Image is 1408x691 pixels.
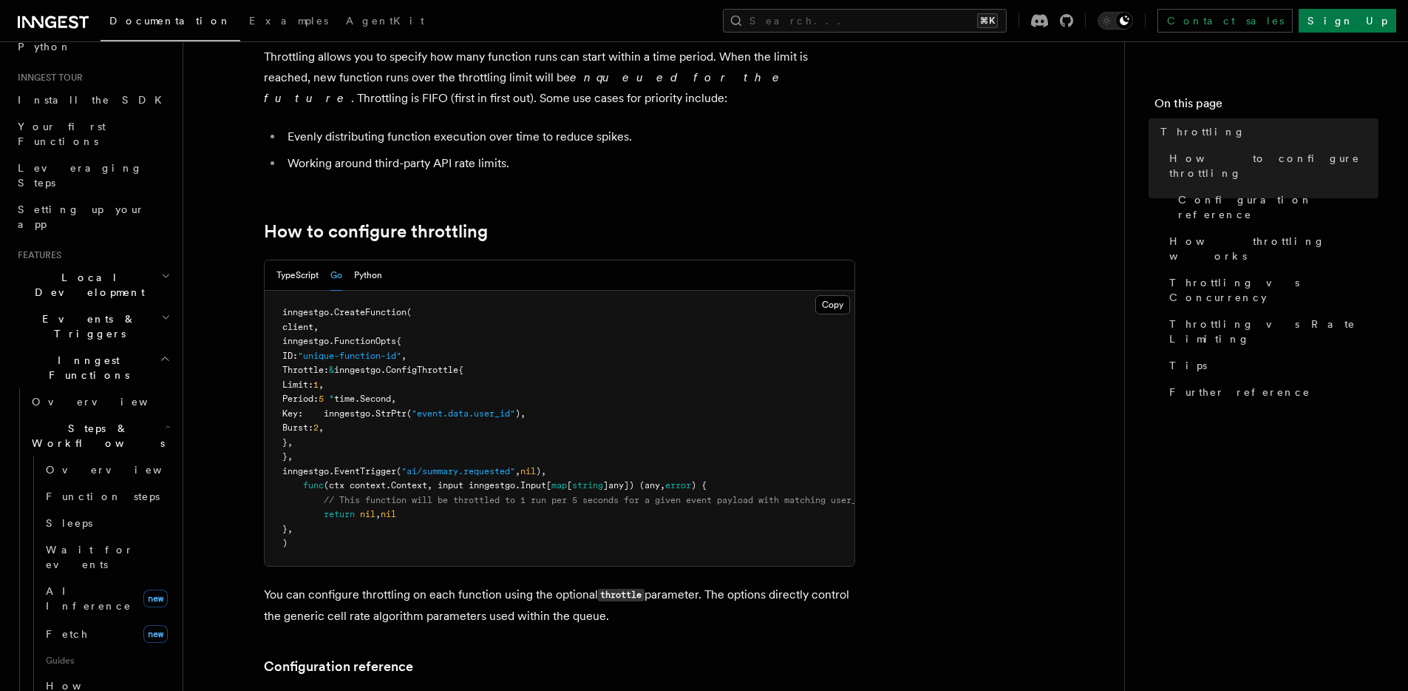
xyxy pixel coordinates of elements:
[723,9,1007,33] button: Search...⌘K
[401,466,515,476] span: "ai/summary.requested"
[567,480,572,491] span: [
[401,351,407,361] span: ,
[283,153,855,174] li: Working around third-party API rate limits.
[334,365,463,375] span: inngestgo.ConfigThrottle{
[330,260,342,291] button: Go
[396,466,401,476] span: (
[375,408,407,419] span: StrPtr
[12,72,83,84] span: Inngest tour
[334,466,396,476] span: EventTrigger
[815,295,850,314] button: Copy
[249,15,328,27] span: Examples
[536,466,546,476] span: ),
[26,421,165,451] span: Steps & Workflows
[12,33,174,60] a: Python
[143,590,168,607] span: new
[32,396,184,408] span: Overview
[1169,234,1378,263] span: How throttling works
[12,87,174,113] a: Install the SDK
[313,380,319,390] span: 1
[40,483,174,510] a: Function steps
[1163,269,1378,311] a: Throttling vs Concurrency
[665,480,691,491] span: error
[264,47,855,109] p: Throttling allows you to specify how many function runs can start within a time period. When the ...
[1169,358,1207,373] span: Tips
[18,162,143,189] span: Leveraging Steps
[18,41,72,53] span: Python
[12,155,174,196] a: Leveraging Steps
[1154,118,1378,145] a: Throttling
[40,649,174,673] span: Guides
[1299,9,1396,33] a: Sign Up
[1169,151,1378,181] span: How to configure throttling
[298,351,401,361] span: "unique-function-id"
[977,13,998,28] kbd: ⌘K
[12,264,174,306] button: Local Development
[1163,228,1378,269] a: How throttling works
[329,365,334,375] span: &
[46,585,132,612] span: AI Inference
[1160,124,1245,139] span: Throttling
[12,196,174,237] a: Setting up your app
[1169,275,1378,305] span: Throttling vs Concurrency
[282,466,334,476] span: inngestgo.
[303,480,324,491] span: func
[18,203,145,230] span: Setting up your app
[264,656,413,677] a: Configuration reference
[1169,385,1310,400] span: Further reference
[360,509,375,519] span: nil
[1163,379,1378,405] a: Further reference
[40,619,174,649] a: Fetchnew
[12,113,174,155] a: Your first Functions
[276,260,319,291] button: TypeScript
[282,437,293,448] span: },
[572,480,603,491] span: string
[18,94,171,106] span: Install the SDK
[282,408,375,419] span: Key: inngestgo.
[40,456,174,483] a: Overview
[319,394,324,404] span: 5
[12,347,174,388] button: Inngest Functions
[264,584,855,627] p: You can configure throttling on each function using the optional parameter. The options directly ...
[381,509,396,519] span: nil
[324,509,355,519] span: return
[1154,95,1378,118] h4: On this page
[691,480,707,491] span: ) {
[282,524,293,534] span: },
[46,628,89,640] span: Fetch
[12,270,161,300] span: Local Development
[282,538,288,548] span: )
[26,388,174,415] a: Overview
[282,422,313,433] span: Burst:
[143,625,168,643] span: new
[334,394,396,404] span: time.Second,
[46,464,198,476] span: Overview
[1098,12,1133,30] button: Toggle dark mode
[337,4,433,40] a: AgentKit
[18,121,106,147] span: Your first Functions
[46,544,134,570] span: Wait for events
[282,351,298,361] span: ID:
[1172,186,1378,228] a: Configuration reference
[313,422,319,433] span: 2
[101,4,240,41] a: Documentation
[319,380,324,390] span: ,
[515,408,526,419] span: ),
[282,322,319,332] span: client,
[412,408,515,419] span: "event.data.user_id"
[324,480,551,491] span: (ctx context.Context, input inngestgo.Input[
[12,353,160,382] span: Inngest Functions
[40,510,174,536] a: Sleeps
[264,221,488,242] a: How to configure throttling
[1163,352,1378,379] a: Tips
[109,15,231,27] span: Documentation
[12,306,174,347] button: Events & Triggers
[283,127,855,147] li: Evenly distributing function execution over time to reduce spikes.
[375,509,381,519] span: ,
[1163,145,1378,186] a: How to configure throttling
[46,491,160,502] span: Function steps
[354,260,382,291] button: Python
[1157,9,1293,33] a: Contact sales
[598,589,645,601] code: throttle
[1163,311,1378,352] a: Throttling vs Rate Limiting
